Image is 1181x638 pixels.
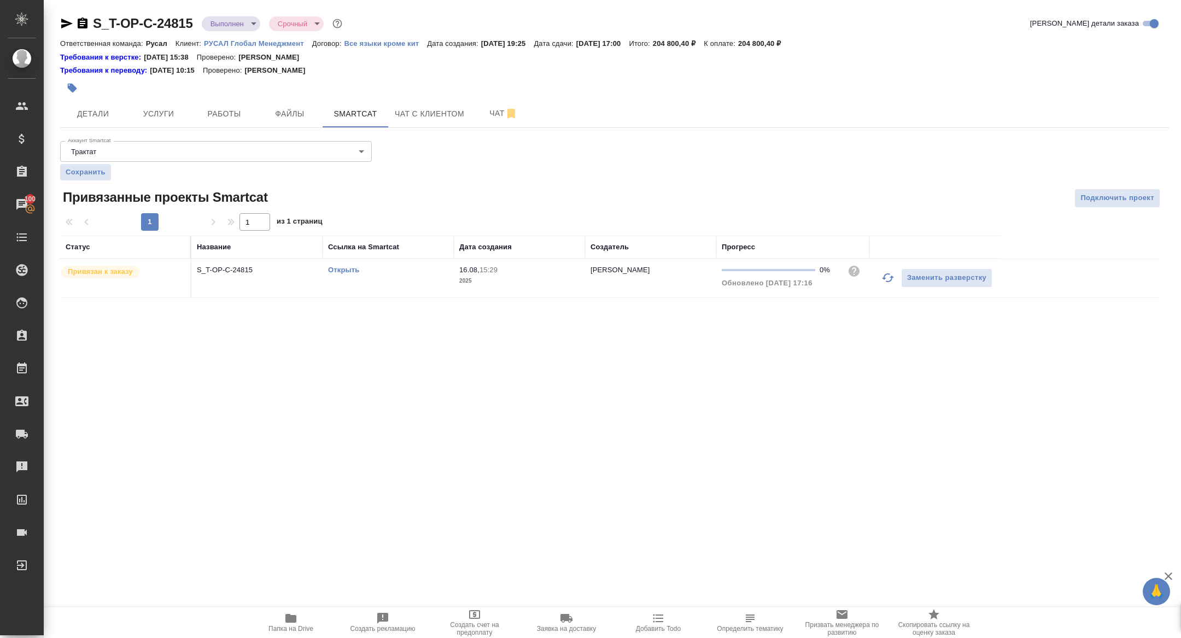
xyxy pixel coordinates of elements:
[60,65,150,76] a: Требования к переводу:
[60,76,84,100] button: Добавить тэг
[245,607,337,638] button: Папка на Drive
[60,39,146,48] p: Ответственная команда:
[1147,580,1166,603] span: 🙏
[277,215,323,231] span: из 1 страниц
[146,39,176,48] p: Русал
[636,625,681,633] span: Добавить Todo
[459,266,480,274] p: 16.08,
[537,625,596,633] span: Заявка на доставку
[60,65,150,76] div: Нажми, чтобы открыть папку с инструкцией
[907,272,986,284] span: Заменить разверстку
[66,242,90,253] div: Статус
[68,266,133,277] p: Привязан к заказу
[590,266,650,274] p: [PERSON_NAME]
[274,19,311,28] button: Срочный
[60,189,268,206] span: Привязанные проекты Smartcat
[459,276,580,286] p: 2025
[207,19,247,28] button: Выполнен
[238,52,307,63] p: [PERSON_NAME]
[820,265,839,276] div: 0%
[132,107,185,121] span: Услуги
[576,39,629,48] p: [DATE] 17:00
[481,39,534,48] p: [DATE] 19:25
[704,39,738,48] p: К оплате:
[60,141,372,162] div: Трактат
[590,242,629,253] div: Создатель
[803,621,881,636] span: Призвать менеджера по развитию
[722,279,812,287] span: Обновлено [DATE] 17:16
[704,607,796,638] button: Определить тематику
[144,52,197,63] p: [DATE] 15:38
[197,265,317,276] p: S_T-OP-C-24815
[176,39,204,48] p: Клиент:
[244,65,313,76] p: [PERSON_NAME]
[68,147,100,156] button: Трактат
[328,242,399,253] div: Ссылка на Smartcat
[269,16,324,31] div: Выполнен
[197,242,231,253] div: Название
[60,164,111,180] button: Сохранить
[505,107,518,120] svg: Отписаться
[66,167,106,178] span: Сохранить
[521,607,612,638] button: Заявка на доставку
[480,266,498,274] p: 15:29
[1143,578,1170,605] button: 🙏
[629,39,652,48] p: Итого:
[395,107,464,121] span: Чат с клиентом
[722,242,755,253] div: Прогресс
[653,39,704,48] p: 204 800,40 ₽
[796,607,888,638] button: Призвать менеджера по развитию
[60,52,144,63] div: Нажми, чтобы открыть папку с инструкцией
[894,621,973,636] span: Скопировать ссылку на оценку заказа
[312,39,344,48] p: Договор:
[612,607,704,638] button: Добавить Todo
[337,607,429,638] button: Создать рекламацию
[264,107,316,121] span: Файлы
[435,621,514,636] span: Создать счет на предоплату
[204,39,312,48] p: РУСАЛ Глобал Менеджмент
[901,268,992,288] button: Заменить разверстку
[76,17,89,30] button: Скопировать ссылку
[344,38,427,48] a: Все языки кроме кит
[427,39,481,48] p: Дата создания:
[198,107,250,121] span: Работы
[1080,192,1154,204] span: Подключить проект
[350,625,416,633] span: Создать рекламацию
[67,107,119,121] span: Детали
[534,39,576,48] p: Дата сдачи:
[203,65,245,76] p: Проверено:
[888,607,980,638] button: Скопировать ссылку на оценку заказа
[330,16,344,31] button: Доп статусы указывают на важность/срочность заказа
[875,265,901,291] button: Обновить прогресс
[202,16,260,31] div: Выполнен
[204,38,312,48] a: РУСАЛ Глобал Менеджмент
[328,266,359,274] a: Открыть
[429,607,521,638] button: Создать счет на предоплату
[1030,18,1139,29] span: [PERSON_NAME] детали заказа
[717,625,783,633] span: Определить тематику
[93,16,193,31] a: S_T-OP-C-24815
[3,191,41,218] a: 100
[459,242,512,253] div: Дата создания
[477,107,530,120] span: Чат
[60,17,73,30] button: Скопировать ссылку для ЯМессенджера
[738,39,789,48] p: 204 800,40 ₽
[344,39,427,48] p: Все языки кроме кит
[150,65,203,76] p: [DATE] 10:15
[268,625,313,633] span: Папка на Drive
[1074,189,1160,208] button: Подключить проект
[197,52,239,63] p: Проверено:
[18,194,43,204] span: 100
[329,107,382,121] span: Smartcat
[60,52,144,63] a: Требования к верстке:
